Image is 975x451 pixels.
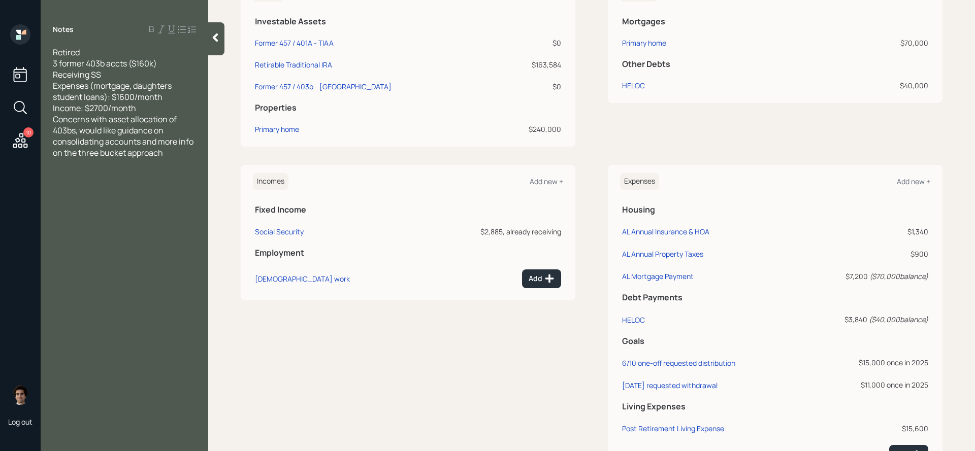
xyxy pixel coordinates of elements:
div: Social Security [255,227,304,236]
div: $2,885, already receiving [422,226,561,237]
div: $0 [501,38,561,48]
span: Retired 3 former 403b accts ($160k) Receiving SS Expenses (mortgage, daughters student loans): $1... [53,47,195,158]
div: $7,200 [799,271,928,282]
h5: Properties [255,103,561,113]
div: Retirable Traditional IRA [255,59,332,70]
div: $11,000 once in 2025 [799,379,928,390]
h5: Mortgages [622,17,928,26]
h5: Investable Assets [255,17,561,26]
div: [DATE] requested withdrawal [622,380,718,390]
div: Post Retirement Living Expense [622,424,724,433]
div: $163,584 [501,59,561,70]
div: AL Annual Property Taxes [622,249,703,259]
h6: Incomes [253,173,288,190]
h5: Housing [622,205,928,215]
div: HELOC [622,315,645,325]
h5: Goals [622,336,928,346]
div: Former 457 / 403b - [GEOGRAPHIC_DATA] [255,81,392,92]
h6: Expenses [620,173,659,190]
div: Add [529,273,555,284]
div: $15,600 [799,423,928,434]
div: AL Annual Insurance & HOA [622,227,709,236]
div: AL Mortgage Payment [622,271,694,281]
div: Primary home [255,124,299,134]
div: Primary home [622,38,666,48]
div: 10 [23,127,34,137]
i: ( $70,000 balance) [869,271,928,281]
div: Former 457 / 401A - TIAA [255,38,334,48]
div: $15,000 once in 2025 [799,357,928,368]
div: $70,000 [807,38,928,48]
div: Log out [8,417,32,427]
div: $900 [799,249,928,259]
div: $3,840 [799,314,928,325]
h5: Debt Payments [622,293,928,302]
img: harrison-schaefer-headshot-2.png [10,385,30,405]
label: Notes [53,24,74,34]
div: $240,000 [501,124,561,134]
div: $0 [501,81,561,92]
h5: Employment [255,248,561,258]
div: $40,000 [807,80,928,91]
h5: Fixed Income [255,205,561,215]
div: [DEMOGRAPHIC_DATA] work [255,274,350,284]
div: Add new + [530,177,563,186]
div: $1,340 [799,226,928,237]
div: Add new + [897,177,930,186]
h5: Other Debts [622,59,928,69]
h5: Living Expenses [622,402,928,411]
div: HELOC [622,80,645,91]
i: ( $40,000 balance) [869,315,928,324]
button: Add [522,269,561,288]
div: 6/10 one-off requested distribution [622,358,735,368]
